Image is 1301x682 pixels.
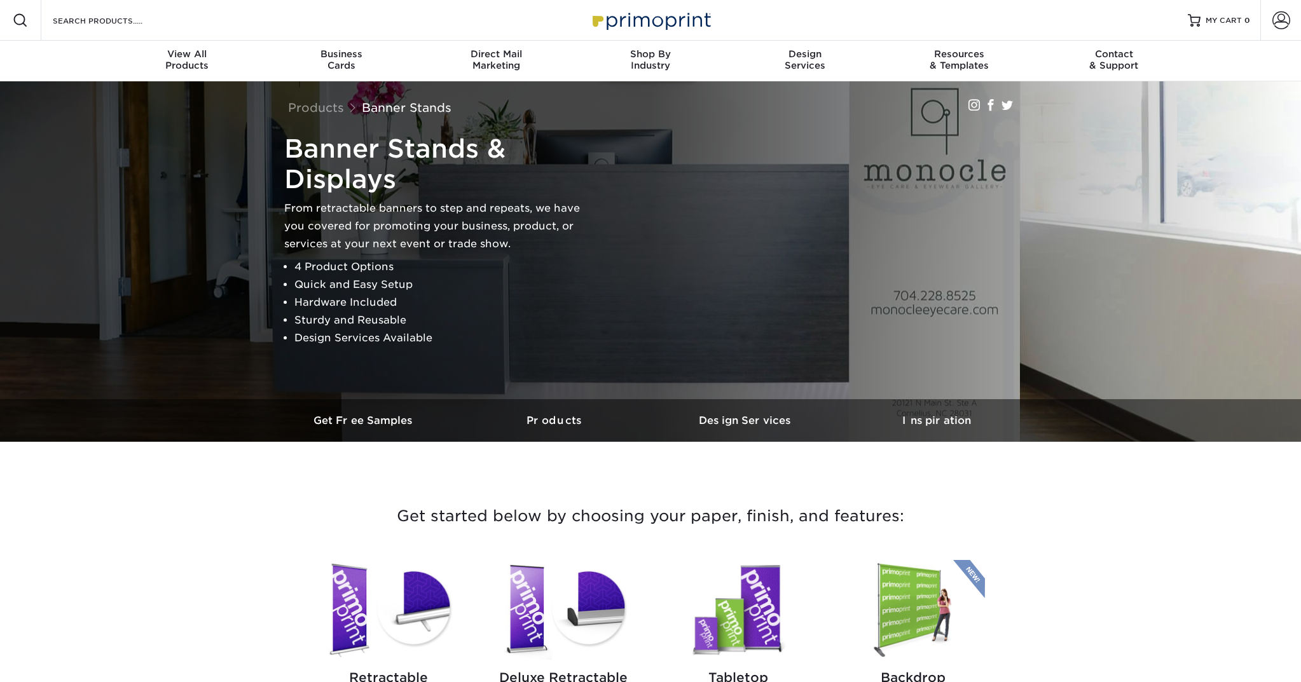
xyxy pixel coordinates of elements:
span: Direct Mail [419,48,574,60]
a: DesignServices [727,41,882,81]
h1: Banner Stands & Displays [284,133,602,194]
h3: Get started below by choosing your paper, finish, and features: [279,488,1022,545]
span: Design [727,48,882,60]
a: Get Free Samples [269,399,460,442]
div: Cards [265,48,419,71]
span: Resources [882,48,1036,60]
img: Deluxe Retractable Banner Stands [491,560,635,660]
a: Direct MailMarketing [419,41,574,81]
a: Shop ByIndustry [574,41,728,81]
span: View All [110,48,265,60]
a: Products [288,100,344,114]
li: 4 Product Options [294,258,602,276]
a: Contact& Support [1036,41,1191,81]
input: SEARCH PRODUCTS..... [52,13,176,28]
span: MY CART [1206,15,1242,26]
img: Primoprint [587,6,714,34]
a: Design Services [650,399,841,442]
h3: Design Services [650,414,841,426]
a: View AllProducts [110,41,265,81]
a: Resources& Templates [882,41,1036,81]
a: Banner Stands [362,100,451,114]
a: BusinessCards [265,41,419,81]
div: & Templates [882,48,1036,71]
img: Retractable Banner Stands [316,560,460,660]
a: Products [460,399,650,442]
div: Industry [574,48,728,71]
img: New Product [953,560,985,598]
div: Marketing [419,48,574,71]
li: Hardware Included [294,294,602,311]
div: Services [727,48,882,71]
p: From retractable banners to step and repeats, we have you covered for promoting your business, pr... [284,200,602,253]
span: 0 [1244,16,1250,25]
li: Quick and Easy Setup [294,276,602,294]
h3: Get Free Samples [269,414,460,426]
span: Business [265,48,419,60]
span: Contact [1036,48,1191,60]
div: Products [110,48,265,71]
span: Shop By [574,48,728,60]
li: Sturdy and Reusable [294,311,602,329]
div: & Support [1036,48,1191,71]
img: Backdrop Banner Stands [841,560,985,660]
a: Inspiration [841,399,1032,442]
img: Tabletop Banner Stands [666,560,810,660]
h3: Inspiration [841,414,1032,426]
h3: Products [460,414,650,426]
li: Design Services Available [294,329,602,347]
